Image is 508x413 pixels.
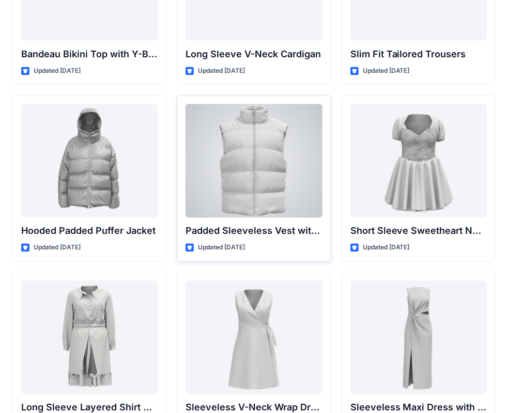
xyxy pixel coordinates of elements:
p: Updated [DATE] [363,66,410,76]
a: Sleeveless Maxi Dress with Twist Detail and Slit [350,281,487,394]
p: Hooded Padded Puffer Jacket [21,224,158,239]
p: Slim Fit Tailored Trousers [350,47,487,61]
p: Long Sleeve V-Neck Cardigan [186,47,322,61]
p: Updated [DATE] [198,66,245,76]
a: Long Sleeve Layered Shirt Dress with Drawstring Waist [21,281,158,394]
p: Updated [DATE] [34,243,81,253]
p: Bandeau Bikini Top with Y-Back Straps and Stitch Detail [21,47,158,61]
a: Short Sleeve Sweetheart Neckline Mini Dress with Textured Bodice [350,104,487,218]
p: Padded Sleeveless Vest with Stand Collar [186,224,322,239]
a: Sleeveless V-Neck Wrap Dress [186,281,322,394]
p: Updated [DATE] [34,66,81,76]
p: Updated [DATE] [363,243,410,253]
p: Short Sleeve Sweetheart Neckline Mini Dress with Textured Bodice [350,224,487,239]
a: Padded Sleeveless Vest with Stand Collar [186,104,322,218]
p: Updated [DATE] [198,243,245,253]
a: Hooded Padded Puffer Jacket [21,104,158,218]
